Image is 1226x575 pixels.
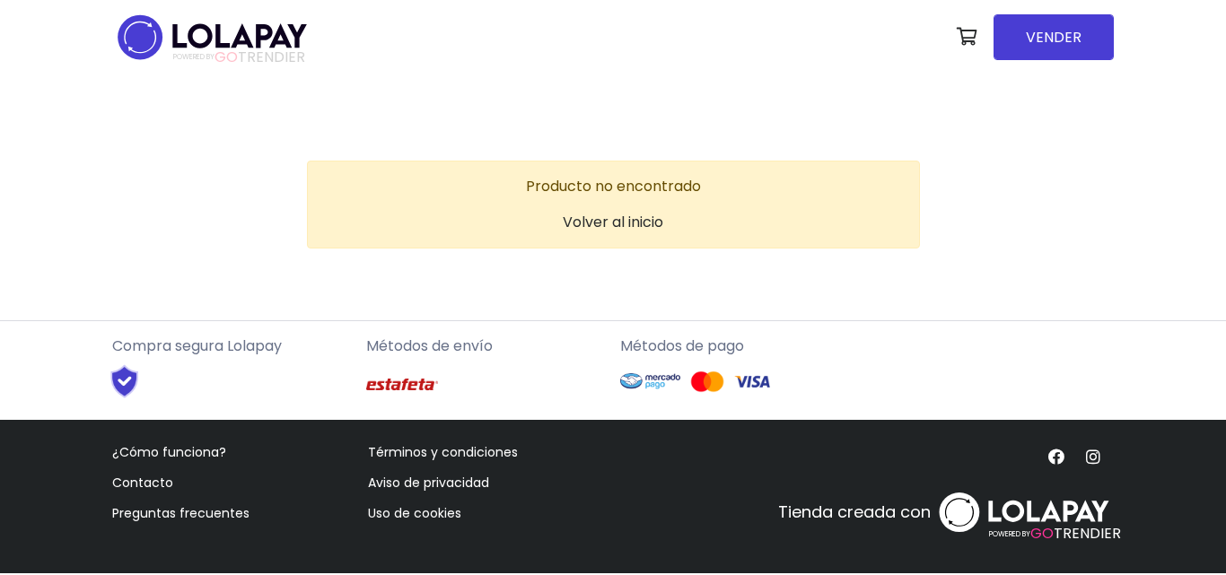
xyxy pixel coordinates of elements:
p: Métodos de pago [620,335,860,357]
img: Estafeta Logo [366,364,438,405]
a: VENDER [994,14,1114,60]
a: Preguntas frecuentes [112,504,250,522]
p: Compra segura Lolapay [112,335,352,357]
img: Visa Logo [734,370,770,393]
p: Tienda creada con [778,500,931,524]
img: Shield Logo [94,364,154,398]
a: Volver al inicio [563,212,663,232]
p: Métodos de envío [366,335,606,357]
div: Producto no encontrado [307,161,920,248]
a: Aviso de privacidad [368,474,489,492]
img: logo [112,9,312,65]
a: ¿Cómo funciona? [112,443,226,461]
span: GO [1030,523,1054,544]
a: Contacto [112,474,173,492]
img: logo_white.svg [934,487,1114,538]
a: POWERED BYGOTRENDIER [934,478,1114,547]
img: Mercado Pago Logo [620,364,680,398]
img: Mastercard Logo [689,370,725,393]
span: GO [215,47,238,67]
span: TRENDIER [173,49,305,65]
a: Términos y condiciones [368,443,518,461]
span: POWERED BY [173,52,215,62]
span: POWERED BY [989,529,1030,539]
a: Uso de cookies [368,504,461,522]
span: TRENDIER [989,523,1121,545]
